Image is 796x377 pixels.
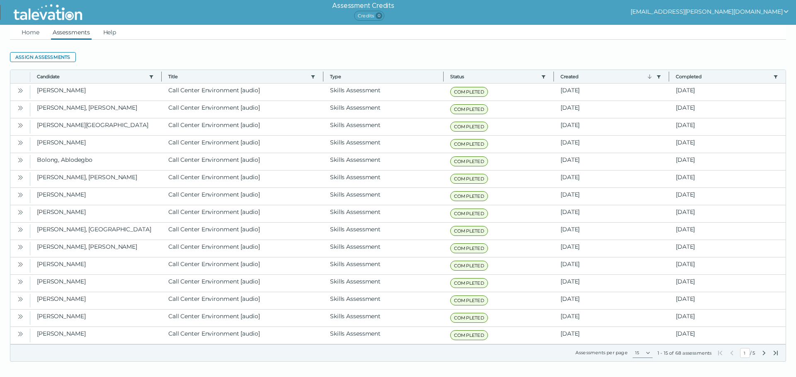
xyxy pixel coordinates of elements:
[554,275,669,292] clr-dg-cell: [DATE]
[376,12,382,19] span: 0
[17,331,24,337] cds-icon: Open
[159,67,164,85] button: Column resize handle
[17,261,24,268] cds-icon: Open
[15,329,25,339] button: Open
[20,25,41,40] a: Home
[761,350,767,356] button: Next Page
[575,350,628,355] label: Assessments per page
[554,257,669,274] clr-dg-cell: [DATE]
[669,188,786,205] clr-dg-cell: [DATE]
[450,139,488,149] span: COMPLETED
[669,84,786,101] clr-dg-cell: [DATE]
[740,348,750,358] input: Current Page
[669,170,786,187] clr-dg-cell: [DATE]
[162,101,323,118] clr-dg-cell: Call Center Environment [audio]
[450,73,538,80] button: Status
[441,67,446,85] button: Column resize handle
[666,67,672,85] button: Column resize handle
[450,174,488,184] span: COMPLETED
[554,205,669,222] clr-dg-cell: [DATE]
[162,188,323,205] clr-dg-cell: Call Center Environment [audio]
[323,223,444,240] clr-dg-cell: Skills Assessment
[554,327,669,344] clr-dg-cell: [DATE]
[15,103,25,113] button: Open
[15,276,25,286] button: Open
[450,330,488,340] span: COMPLETED
[551,67,556,85] button: Column resize handle
[332,1,394,11] h6: Assessment Credits
[323,205,444,222] clr-dg-cell: Skills Assessment
[450,295,488,305] span: COMPLETED
[162,136,323,153] clr-dg-cell: Call Center Environment [audio]
[10,2,86,23] img: Talevation_Logo_Transparent_white.png
[323,153,444,170] clr-dg-cell: Skills Assessment
[162,327,323,344] clr-dg-cell: Call Center Environment [audio]
[323,136,444,153] clr-dg-cell: Skills Assessment
[323,310,444,327] clr-dg-cell: Skills Assessment
[554,118,669,135] clr-dg-cell: [DATE]
[772,350,779,356] button: Last Page
[323,118,444,135] clr-dg-cell: Skills Assessment
[554,170,669,187] clr-dg-cell: [DATE]
[30,118,162,135] clr-dg-cell: [PERSON_NAME][GEOGRAPHIC_DATA]
[162,240,323,257] clr-dg-cell: Call Center Environment [audio]
[17,157,24,163] cds-icon: Open
[17,174,24,181] cds-icon: Open
[717,350,723,356] button: First Page
[15,190,25,199] button: Open
[450,278,488,288] span: COMPLETED
[17,209,24,216] cds-icon: Open
[162,170,323,187] clr-dg-cell: Call Center Environment [audio]
[554,240,669,257] clr-dg-cell: [DATE]
[450,226,488,236] span: COMPLETED
[17,296,24,303] cds-icon: Open
[658,350,712,356] div: 1 - 15 of 68 assessments
[15,120,25,130] button: Open
[15,311,25,321] button: Open
[323,101,444,118] clr-dg-cell: Skills Assessment
[323,275,444,292] clr-dg-cell: Skills Assessment
[554,310,669,327] clr-dg-cell: [DATE]
[162,118,323,135] clr-dg-cell: Call Center Environment [audio]
[17,105,24,111] cds-icon: Open
[450,191,488,201] span: COMPLETED
[162,257,323,274] clr-dg-cell: Call Center Environment [audio]
[450,261,488,271] span: COMPLETED
[15,207,25,217] button: Open
[30,240,162,257] clr-dg-cell: [PERSON_NAME], [PERSON_NAME]
[168,73,307,80] button: Title
[17,226,24,233] cds-icon: Open
[17,244,24,250] cds-icon: Open
[15,137,25,147] button: Open
[30,170,162,187] clr-dg-cell: [PERSON_NAME], [PERSON_NAME]
[102,25,118,40] a: Help
[554,223,669,240] clr-dg-cell: [DATE]
[162,310,323,327] clr-dg-cell: Call Center Environment [audio]
[554,84,669,101] clr-dg-cell: [DATE]
[323,170,444,187] clr-dg-cell: Skills Assessment
[450,313,488,323] span: COMPLETED
[15,259,25,269] button: Open
[669,257,786,274] clr-dg-cell: [DATE]
[354,11,384,21] span: Credits
[631,7,789,17] button: show user actions
[15,224,25,234] button: Open
[17,139,24,146] cds-icon: Open
[17,279,24,285] cds-icon: Open
[162,153,323,170] clr-dg-cell: Call Center Environment [audio]
[162,275,323,292] clr-dg-cell: Call Center Environment [audio]
[30,292,162,309] clr-dg-cell: [PERSON_NAME]
[450,209,488,219] span: COMPLETED
[162,292,323,309] clr-dg-cell: Call Center Environment [audio]
[669,223,786,240] clr-dg-cell: [DATE]
[30,275,162,292] clr-dg-cell: [PERSON_NAME]
[10,52,76,62] button: Assign assessments
[17,313,24,320] cds-icon: Open
[30,257,162,274] clr-dg-cell: [PERSON_NAME]
[752,350,756,356] span: Total Pages
[51,25,92,40] a: Assessments
[162,205,323,222] clr-dg-cell: Call Center Environment [audio]
[323,188,444,205] clr-dg-cell: Skills Assessment
[554,188,669,205] clr-dg-cell: [DATE]
[30,84,162,101] clr-dg-cell: [PERSON_NAME]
